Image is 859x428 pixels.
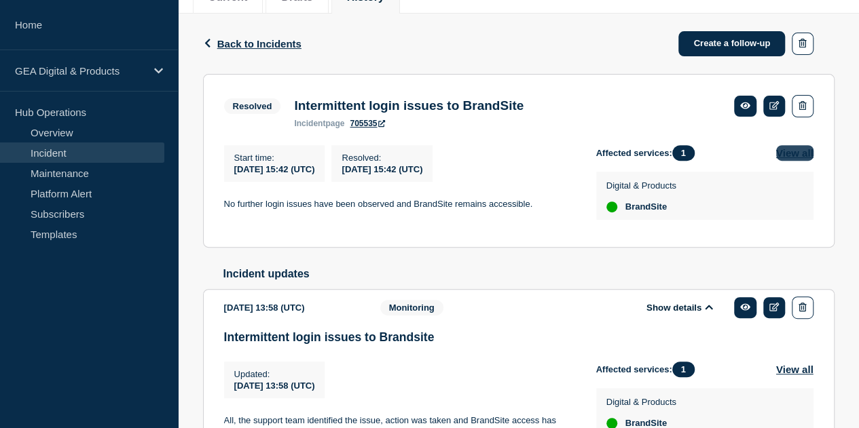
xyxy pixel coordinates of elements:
h3: Intermittent login issues to Brandsite [224,330,814,345]
button: View all [776,145,814,161]
span: incident [294,119,325,128]
span: Affected services: [596,145,701,161]
p: page [294,119,344,128]
p: No further login issues have been observed and BrandSite remains accessible. [224,198,574,210]
span: 1 [672,362,695,377]
span: 1 [672,145,695,161]
span: [DATE] 13:58 (UTC) [234,381,315,391]
h2: Incident updates [223,268,835,280]
span: Back to Incidents [217,38,301,50]
span: Monitoring [380,300,443,315]
span: [DATE] 15:42 (UTC) [234,164,315,174]
h3: Intermittent login issues to BrandSite [294,98,524,113]
p: Start time : [234,153,315,163]
p: Updated : [234,369,315,379]
p: Resolved : [342,153,422,163]
div: up [606,201,617,212]
button: Back to Incidents [203,38,301,50]
a: Create a follow-up [678,31,785,56]
span: Resolved [224,98,281,114]
span: [DATE] 15:42 (UTC) [342,164,422,174]
div: [DATE] 13:58 (UTC) [224,296,360,319]
p: GEA Digital & Products [15,65,145,77]
span: Affected services: [596,362,701,377]
p: Digital & Products [606,180,676,191]
p: Digital & Products [606,397,676,407]
a: 705535 [350,119,385,128]
button: View all [776,362,814,377]
button: Show details [642,302,717,313]
span: BrandSite [625,201,667,212]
